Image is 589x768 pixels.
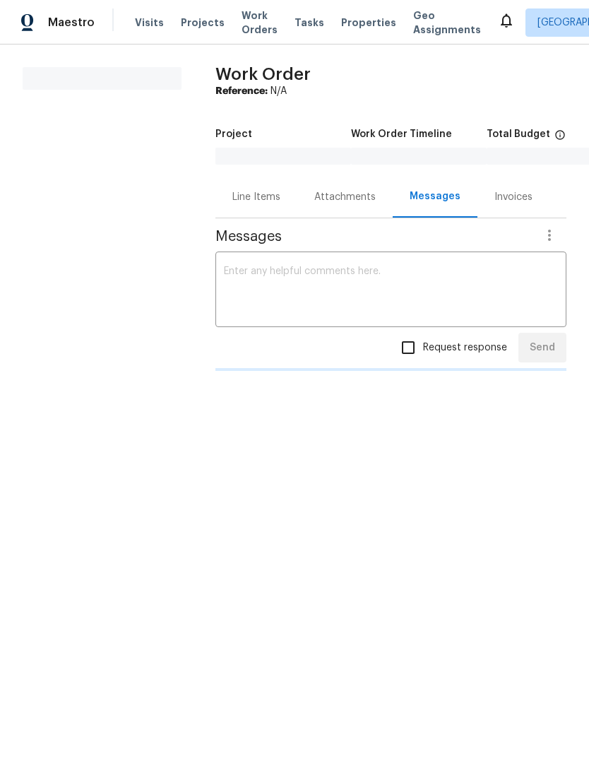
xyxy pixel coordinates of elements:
[242,8,278,37] span: Work Orders
[135,16,164,30] span: Visits
[215,86,268,96] b: Reference:
[341,16,396,30] span: Properties
[215,66,311,83] span: Work Order
[494,190,533,204] div: Invoices
[314,190,376,204] div: Attachments
[413,8,481,37] span: Geo Assignments
[410,189,460,203] div: Messages
[48,16,95,30] span: Maestro
[215,230,533,244] span: Messages
[181,16,225,30] span: Projects
[554,129,566,148] span: The total cost of line items that have been proposed by Opendoor. This sum includes line items th...
[487,129,550,139] h5: Total Budget
[351,129,452,139] h5: Work Order Timeline
[423,341,507,355] span: Request response
[215,84,566,98] div: N/A
[294,18,324,28] span: Tasks
[232,190,280,204] div: Line Items
[215,129,252,139] h5: Project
